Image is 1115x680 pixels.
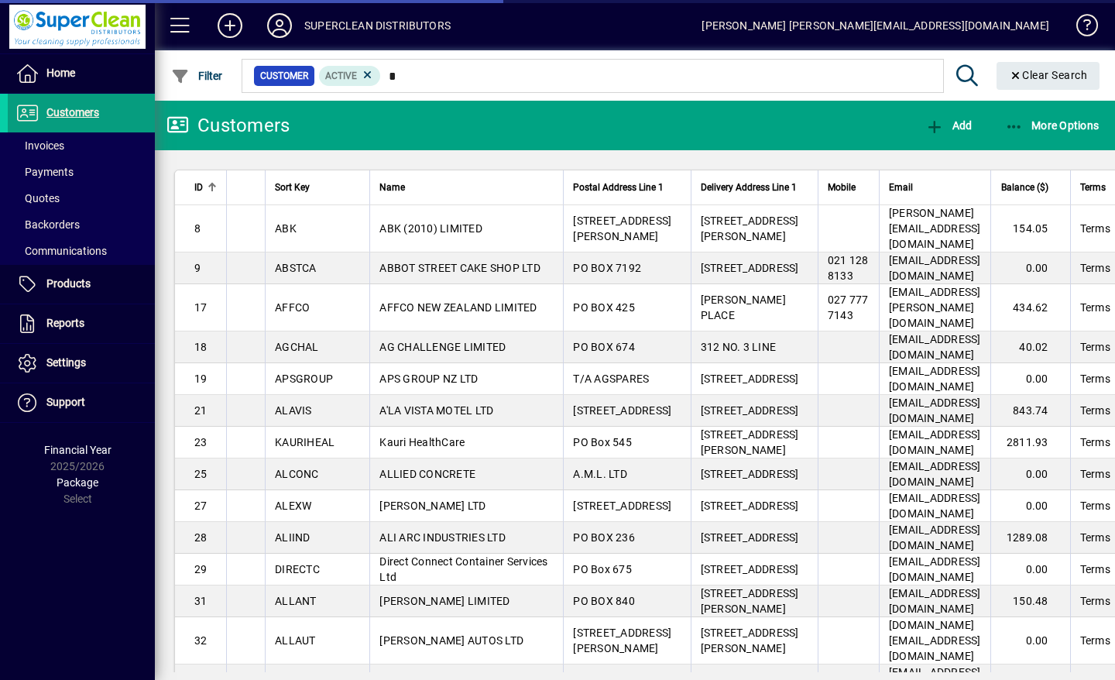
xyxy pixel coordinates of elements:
[701,500,799,512] span: [STREET_ADDRESS]
[1080,530,1110,545] span: Terms
[166,113,290,138] div: Customers
[990,205,1070,252] td: 154.05
[8,132,155,159] a: Invoices
[379,222,482,235] span: ABK (2010) LIMITED
[573,179,664,196] span: Postal Address Line 1
[1080,466,1110,482] span: Terms
[990,252,1070,284] td: 0.00
[379,404,493,417] span: A'LA VISTA MOTEL LTD
[701,341,777,353] span: 312 NO. 3 LINE
[889,333,981,361] span: [EMAIL_ADDRESS][DOMAIN_NAME]
[1080,300,1110,315] span: Terms
[255,12,304,39] button: Profile
[573,595,635,607] span: PO BOX 840
[194,262,201,274] span: 9
[194,301,208,314] span: 17
[1001,179,1048,196] span: Balance ($)
[1080,179,1106,196] span: Terms
[889,397,981,424] span: [EMAIL_ADDRESS][DOMAIN_NAME]
[889,365,981,393] span: [EMAIL_ADDRESS][DOMAIN_NAME]
[701,627,799,654] span: [STREET_ADDRESS][PERSON_NAME]
[573,468,627,480] span: A.M.L. LTD
[701,404,799,417] span: [STREET_ADDRESS]
[701,468,799,480] span: [STREET_ADDRESS]
[379,373,478,385] span: APS GROUP NZ LTD
[379,179,554,196] div: Name
[573,215,671,242] span: [STREET_ADDRESS][PERSON_NAME]
[167,62,227,90] button: Filter
[1080,371,1110,386] span: Terms
[379,555,547,583] span: Direct Connect Container Services Ltd
[1005,119,1100,132] span: More Options
[8,185,155,211] a: Quotes
[275,468,319,480] span: ALCONC
[325,70,357,81] span: Active
[194,341,208,353] span: 18
[15,192,60,204] span: Quotes
[701,531,799,544] span: [STREET_ADDRESS]
[1080,260,1110,276] span: Terms
[573,262,641,274] span: PO BOX 7192
[8,383,155,422] a: Support
[8,54,155,93] a: Home
[275,563,320,575] span: DIRECTC
[1080,633,1110,648] span: Terms
[573,341,635,353] span: PO BOX 674
[701,428,799,456] span: [STREET_ADDRESS][PERSON_NAME]
[701,262,799,274] span: [STREET_ADDRESS]
[1080,593,1110,609] span: Terms
[573,373,649,385] span: T/A AGSPARES
[275,301,310,314] span: AFFCO
[573,436,632,448] span: PO Box 545
[573,500,671,512] span: [STREET_ADDRESS]
[889,179,981,196] div: Email
[990,284,1070,331] td: 434.62
[275,404,312,417] span: ALAVIS
[194,222,201,235] span: 8
[889,254,981,282] span: [EMAIL_ADDRESS][DOMAIN_NAME]
[573,627,671,654] span: [STREET_ADDRESS][PERSON_NAME]
[1000,179,1062,196] div: Balance ($)
[990,331,1070,363] td: 40.02
[379,468,475,480] span: ALLIED CONCRETE
[889,555,981,583] span: [EMAIL_ADDRESS][DOMAIN_NAME]
[205,12,255,39] button: Add
[15,139,64,152] span: Invoices
[8,265,155,304] a: Products
[990,554,1070,586] td: 0.00
[990,363,1070,395] td: 0.00
[1065,3,1096,53] a: Knowledge Base
[275,341,319,353] span: AGCHAL
[828,179,870,196] div: Mobile
[194,436,208,448] span: 23
[1080,498,1110,513] span: Terms
[275,500,311,512] span: ALEXW
[889,179,913,196] span: Email
[1009,69,1088,81] span: Clear Search
[44,444,111,456] span: Financial Year
[921,112,976,139] button: Add
[275,373,333,385] span: APSGROUP
[194,179,217,196] div: ID
[990,458,1070,490] td: 0.00
[46,396,85,408] span: Support
[46,317,84,329] span: Reports
[1080,221,1110,236] span: Terms
[194,563,208,575] span: 29
[1080,434,1110,450] span: Terms
[1080,339,1110,355] span: Terms
[889,524,981,551] span: [EMAIL_ADDRESS][DOMAIN_NAME]
[57,476,98,489] span: Package
[379,301,537,314] span: AFFCO NEW ZEALAND LIMITED
[889,460,981,488] span: [EMAIL_ADDRESS][DOMAIN_NAME]
[194,531,208,544] span: 28
[171,70,223,82] span: Filter
[194,468,208,480] span: 25
[275,222,297,235] span: ABK
[1080,403,1110,418] span: Terms
[828,254,869,282] span: 021 128 8133
[1001,112,1103,139] button: More Options
[990,522,1070,554] td: 1289.08
[15,245,107,257] span: Communications
[8,211,155,238] a: Backorders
